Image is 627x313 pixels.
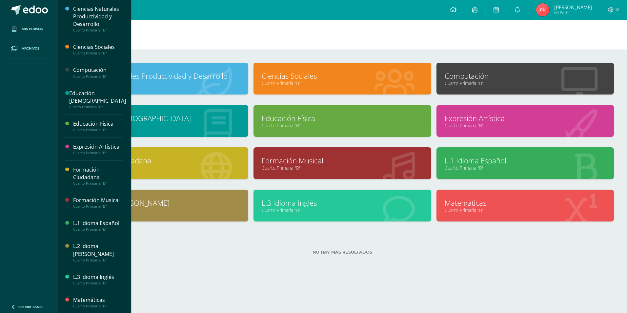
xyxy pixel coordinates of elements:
a: Computación [445,71,606,81]
span: Archivos [22,46,39,51]
div: Cuarto Primaria "B" [73,181,123,186]
div: Cuarto Primaria "B" [73,227,123,232]
div: L.2 Idioma [PERSON_NAME] [73,242,123,258]
a: Cuarto Primaria "B" [445,165,606,171]
div: Cuarto Primaria "B" [73,151,123,155]
a: Educación [DEMOGRAPHIC_DATA]Cuarto Primaria "B" [69,90,126,109]
a: Formación Musical [262,156,423,166]
a: Cuarto Primaria "B" [79,165,240,171]
a: L.1 Idioma Español [445,156,606,166]
a: Cuarto Primaria "B" [262,207,423,213]
div: Cuarto Primaria "B" [73,304,123,308]
span: Mis cursos [22,27,43,32]
a: Formación MusicalCuarto Primaria "B" [73,197,123,209]
span: Cerrar panel [18,304,43,309]
div: Formación Musical [73,197,123,204]
div: L.3 Idioma Inglés [73,273,123,281]
div: Cuarto Primaria "B" [73,74,123,79]
div: Matemáticas [73,296,123,304]
a: Educación FísicaCuarto Primaria "B" [73,120,123,132]
a: L.1 Idioma EspañolCuarto Primaria "B" [73,219,123,232]
img: b5ceaf4c14318fb7df305414e64e02dd.png [536,3,549,16]
a: Formación Ciudadana [79,156,240,166]
a: Cuarto Primaria "B" [79,207,240,213]
a: Cuarto Primaria "B" [445,122,606,129]
div: Cuarto Primaria "B" [73,281,123,285]
div: Expresión Artística [73,143,123,151]
a: Cuarto Primaria "B" [262,122,423,129]
div: Cuarto Primaria "B" [73,128,123,132]
div: Computación [73,66,123,74]
a: Cuarto Primaria "B" [262,165,423,171]
a: L.3 Idioma InglésCuarto Primaria "B" [73,273,123,285]
a: Educación Física [262,113,423,123]
a: ComputaciónCuarto Primaria "B" [73,66,123,78]
span: [PERSON_NAME] [554,4,592,10]
a: Mis cursos [5,20,52,39]
a: Ciencias Naturales Productividad y Desarrollo [79,71,240,81]
span: Mi Perfil [554,10,592,15]
a: Educación [DEMOGRAPHIC_DATA] [79,113,240,123]
div: Ciencias Sociales [73,43,123,51]
div: Cuarto Primaria "B" [73,258,123,262]
a: Cuarto Primaria "B" [262,80,423,86]
div: Cuarto Primaria "B" [73,204,123,209]
div: Educación [DEMOGRAPHIC_DATA] [69,90,126,105]
a: Archivos [5,39,52,58]
a: Cuarto Primaria "B" [79,122,240,129]
div: Formación Ciudadana [73,166,123,181]
a: L.2 Idioma [PERSON_NAME]Cuarto Primaria "B" [73,242,123,262]
a: L.2 Idioma [PERSON_NAME] [79,198,240,208]
a: L.3 Idioma Inglés [262,198,423,208]
a: Cuarto Primaria "B" [445,207,606,213]
a: Ciencias Naturales Productividad y DesarrolloCuarto Primaria "B" [73,5,123,32]
a: Expresión Artística [445,113,606,123]
a: Ciencias SocialesCuarto Primaria "B" [73,43,123,55]
a: Ciencias Sociales [262,71,423,81]
a: Formación CiudadanaCuarto Primaria "B" [73,166,123,186]
a: Cuarto Primaria "B" [445,80,606,86]
div: Cuarto Primaria "B" [69,105,126,109]
a: Expresión ArtísticaCuarto Primaria "B" [73,143,123,155]
a: Matemáticas [445,198,606,208]
a: MatemáticasCuarto Primaria "B" [73,296,123,308]
div: Educación Física [73,120,123,128]
a: Cuarto Primaria "B" [79,80,240,86]
div: L.1 Idioma Español [73,219,123,227]
div: Cuarto Primaria "B" [73,28,123,32]
div: Cuarto Primaria "B" [73,51,123,55]
div: Ciencias Naturales Productividad y Desarrollo [73,5,123,28]
label: No hay más resultados [71,250,614,255]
